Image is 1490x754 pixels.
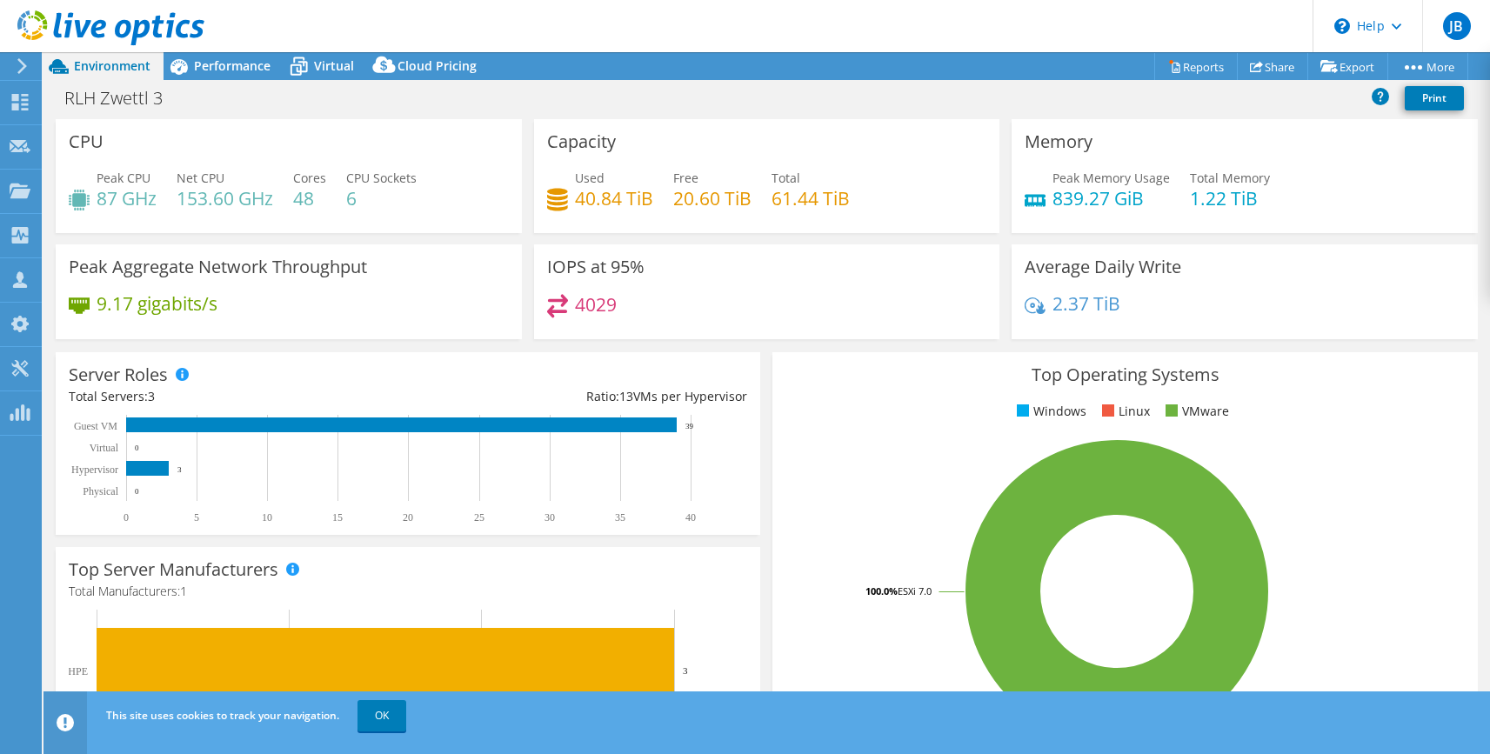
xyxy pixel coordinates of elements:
[177,170,224,186] span: Net CPU
[1025,257,1181,277] h3: Average Daily Write
[575,189,653,208] h4: 40.84 TiB
[615,511,625,524] text: 35
[865,584,898,597] tspan: 100.0%
[74,420,117,432] text: Guest VM
[772,170,800,186] span: Total
[293,189,326,208] h4: 48
[408,387,747,406] div: Ratio: VMs per Hypervisor
[69,560,278,579] h3: Top Server Manufacturers
[1237,53,1308,80] a: Share
[314,57,354,74] span: Virtual
[619,388,633,404] span: 13
[1052,294,1120,313] h4: 2.37 TiB
[68,665,88,677] text: HPE
[97,170,150,186] span: Peak CPU
[69,365,168,384] h3: Server Roles
[547,257,645,277] h3: IOPS at 95%
[403,511,413,524] text: 20
[1190,170,1270,186] span: Total Memory
[135,487,139,496] text: 0
[1334,18,1350,34] svg: \n
[1190,189,1270,208] h4: 1.22 TiB
[1012,402,1086,421] li: Windows
[1307,53,1388,80] a: Export
[83,485,118,497] text: Physical
[772,189,850,208] h4: 61.44 TiB
[106,708,339,723] span: This site uses cookies to track your navigation.
[1052,189,1170,208] h4: 839.27 GiB
[575,295,617,314] h4: 4029
[69,582,747,601] h4: Total Manufacturers:
[69,387,408,406] div: Total Servers:
[194,511,199,524] text: 5
[177,189,273,208] h4: 153.60 GHz
[177,465,182,474] text: 3
[124,511,129,524] text: 0
[575,170,605,186] span: Used
[1098,402,1150,421] li: Linux
[898,584,932,597] tspan: ESXi 7.0
[346,170,417,186] span: CPU Sockets
[474,511,484,524] text: 25
[69,132,104,151] h3: CPU
[97,294,217,313] h4: 9.17 gigabits/s
[1405,86,1464,110] a: Print
[673,189,752,208] h4: 20.60 TiB
[357,700,406,731] a: OK
[785,365,1464,384] h3: Top Operating Systems
[547,132,616,151] h3: Capacity
[69,257,367,277] h3: Peak Aggregate Network Throughput
[97,189,157,208] h4: 87 GHz
[346,189,417,208] h4: 6
[135,444,139,452] text: 0
[1161,402,1229,421] li: VMware
[1052,170,1170,186] span: Peak Memory Usage
[148,388,155,404] span: 3
[332,511,343,524] text: 15
[71,464,118,476] text: Hypervisor
[398,57,477,74] span: Cloud Pricing
[685,511,696,524] text: 40
[74,57,150,74] span: Environment
[180,583,187,599] span: 1
[57,89,190,108] h1: RLH Zwettl 3
[1387,53,1468,80] a: More
[1154,53,1238,80] a: Reports
[685,422,694,430] text: 39
[545,511,555,524] text: 30
[1025,132,1092,151] h3: Memory
[194,57,271,74] span: Performance
[293,170,326,186] span: Cores
[90,442,119,454] text: Virtual
[262,511,272,524] text: 10
[1443,12,1471,40] span: JB
[673,170,698,186] span: Free
[683,665,688,676] text: 3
